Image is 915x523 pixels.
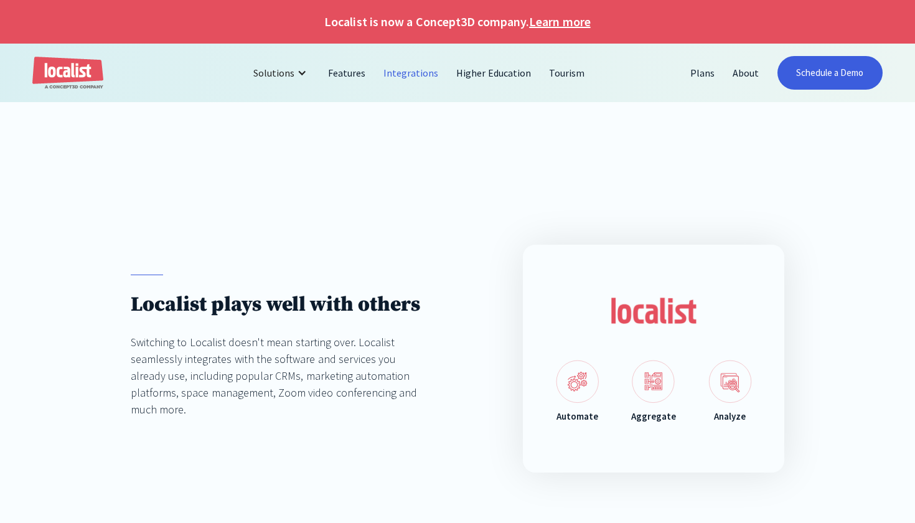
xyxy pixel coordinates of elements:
a: About [724,58,768,88]
h1: Localist plays well with others [131,292,425,318]
div: Analyze [714,410,746,424]
a: home [32,57,103,90]
a: Tourism [540,58,594,88]
a: Features [319,58,375,88]
div: Aggregate [631,410,676,424]
a: Schedule a Demo [777,56,883,90]
div: Switching to Localist doesn't mean starting over. Localist seamlessly integrates with the softwar... [131,334,425,418]
a: Integrations [375,58,448,88]
a: Plans [682,58,724,88]
a: Higher Education [448,58,540,88]
a: Learn more [529,12,590,31]
div: Solutions [244,58,319,88]
div: Automate [556,410,598,424]
div: Solutions [253,65,294,80]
